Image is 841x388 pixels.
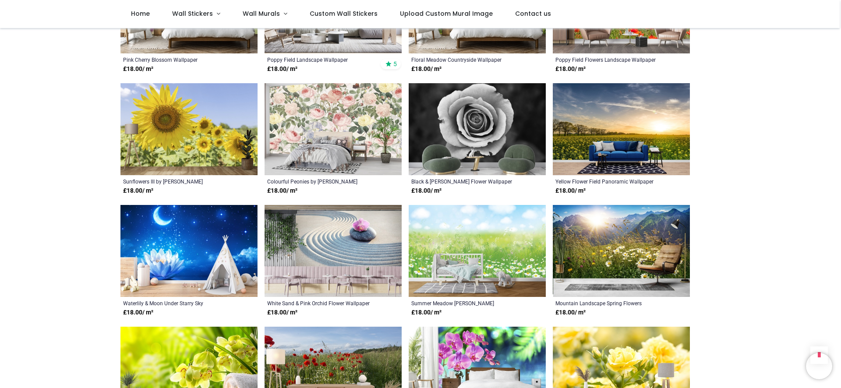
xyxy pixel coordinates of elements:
img: Mountain Landscape Spring Flowers Wall Mural Wallpaper [553,205,690,297]
span: Wall Murals [243,9,280,18]
strong: £ 18.00 / m² [123,187,153,195]
a: Colourful Peonies by [PERSON_NAME] [267,178,373,185]
strong: £ 18.00 / m² [555,65,586,74]
strong: £ 18.00 / m² [267,65,297,74]
a: White Sand & Pink Orchid Flower Wallpaper [267,300,373,307]
img: Black & White Rose Flower Wall Mural Wallpaper [409,83,546,175]
strong: £ 18.00 / m² [267,187,297,195]
span: Contact us [515,9,551,18]
img: Sunflowers III Wall Mural by Richard Silver [120,83,258,175]
a: Waterlily & Moon Under Starry Sky Wallpaper [123,300,229,307]
iframe: Brevo live chat [806,353,832,379]
strong: £ 18.00 / m² [411,308,442,317]
strong: £ 18.00 / m² [267,308,297,317]
strong: £ 18.00 / m² [123,308,153,317]
a: Poppy Field Landscape Wallpaper [267,56,373,63]
img: Waterlily & Moon Under Starry Sky Wall Mural Wallpaper [120,205,258,297]
strong: £ 18.00 / m² [555,187,586,195]
a: Mountain Landscape Spring Flowers Wallpaper [555,300,661,307]
a: Black & [PERSON_NAME] Flower Wallpaper [411,178,517,185]
img: Colourful Peonies Wall Mural by Uta Naumann [265,83,402,175]
span: Home [131,9,150,18]
a: Yellow Flower Field Panoramic Wallpaper [555,178,661,185]
img: White Sand & Pink Orchid Flower Wall Mural Wallpaper [265,205,402,297]
span: Custom Wall Stickers [310,9,378,18]
a: Summer Meadow [PERSON_NAME] Wallpaper [411,300,517,307]
img: Summer Meadow Daisy Flowers Wall Mural Wallpaper [409,205,546,297]
span: Wall Stickers [172,9,213,18]
a: Floral Meadow Countryside Wallpaper [411,56,517,63]
img: Yellow Flower Field Panoramic Wall Mural Wallpaper [553,83,690,175]
a: Pink Cherry Blossom Wallpaper [123,56,229,63]
strong: £ 18.00 / m² [555,308,586,317]
strong: £ 18.00 / m² [411,187,442,195]
a: Sunflowers III by [PERSON_NAME] [123,178,229,185]
span: 5 [393,60,397,68]
a: Poppy Field Flowers Landscape Wallpaper [555,56,661,63]
strong: £ 18.00 / m² [411,65,442,74]
strong: £ 18.00 / m² [123,65,153,74]
span: Upload Custom Mural Image [400,9,493,18]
